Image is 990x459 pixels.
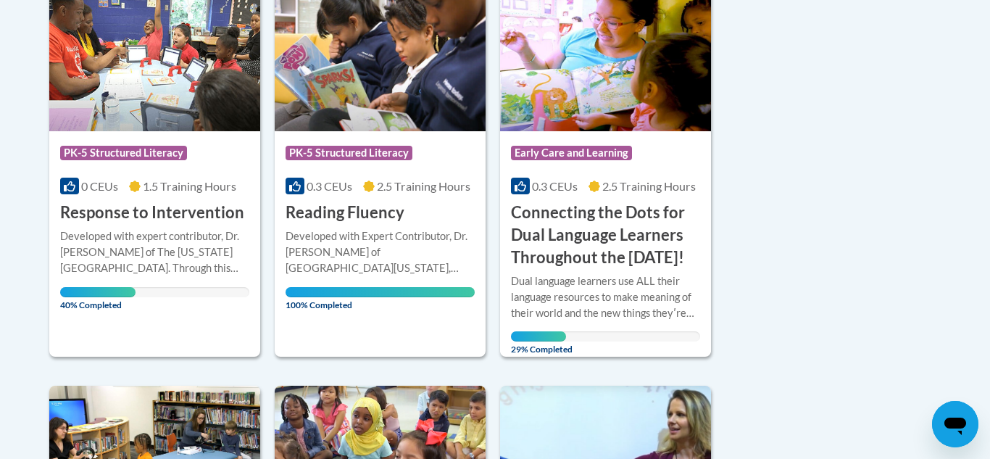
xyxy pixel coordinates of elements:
[511,331,566,355] span: 29% Completed
[602,179,696,193] span: 2.5 Training Hours
[60,287,136,310] span: 40% Completed
[286,287,475,297] div: Your progress
[60,146,187,160] span: PK-5 Structured Literacy
[286,202,404,224] h3: Reading Fluency
[932,401,978,447] iframe: Button to launch messaging window
[511,146,632,160] span: Early Care and Learning
[286,287,475,310] span: 100% Completed
[81,179,118,193] span: 0 CEUs
[307,179,352,193] span: 0.3 CEUs
[511,331,566,342] div: Your progress
[143,179,236,193] span: 1.5 Training Hours
[60,287,136,297] div: Your progress
[511,273,700,321] div: Dual language learners use ALL their language resources to make meaning of their world and the ne...
[286,228,475,276] div: Developed with Expert Contributor, Dr. [PERSON_NAME] of [GEOGRAPHIC_DATA][US_STATE], [GEOGRAPHIC_...
[511,202,700,268] h3: Connecting the Dots for Dual Language Learners Throughout the [DATE]!
[286,146,412,160] span: PK-5 Structured Literacy
[532,179,578,193] span: 0.3 CEUs
[60,202,244,224] h3: Response to Intervention
[377,179,470,193] span: 2.5 Training Hours
[60,228,249,276] div: Developed with expert contributor, Dr. [PERSON_NAME] of The [US_STATE][GEOGRAPHIC_DATA]. Through ...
